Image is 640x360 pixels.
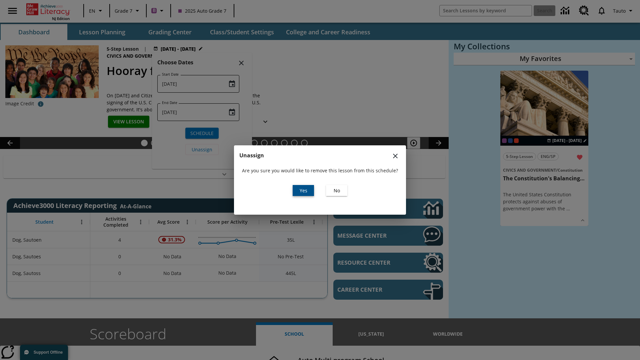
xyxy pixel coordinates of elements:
[3,5,97,11] body: Maximum 600 characters Press Escape to exit toolbar Press Alt + F10 to reach toolbar
[334,187,340,194] span: No
[293,185,314,196] button: Yes
[242,167,398,174] p: Are you sure you would like to remove this lesson from this schedule?
[239,151,401,160] h2: Unassign
[326,185,347,196] button: No
[300,187,307,194] span: Yes
[387,148,403,164] button: Close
